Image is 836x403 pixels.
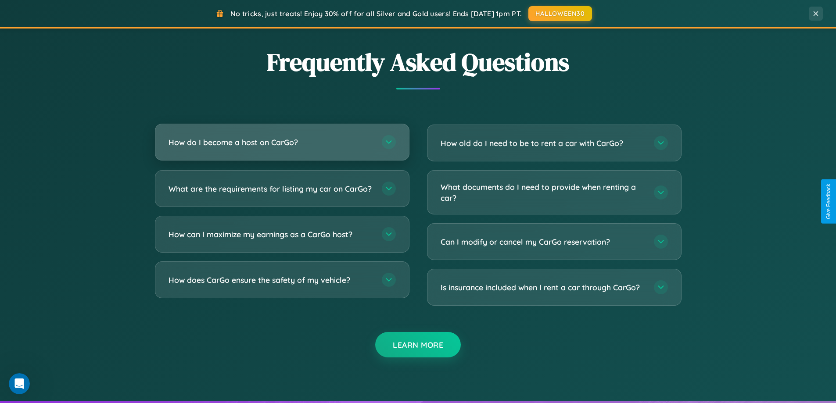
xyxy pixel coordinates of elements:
h3: What are the requirements for listing my car on CarGo? [169,183,373,194]
h3: How do I become a host on CarGo? [169,137,373,148]
iframe: Intercom live chat [9,373,30,394]
h3: How does CarGo ensure the safety of my vehicle? [169,275,373,285]
h3: How can I maximize my earnings as a CarGo host? [169,229,373,240]
button: Learn More [375,332,461,357]
div: Give Feedback [825,184,832,219]
h3: How old do I need to be to rent a car with CarGo? [441,138,645,149]
h3: Is insurance included when I rent a car through CarGo? [441,282,645,293]
h3: Can I modify or cancel my CarGo reservation? [441,236,645,247]
h2: Frequently Asked Questions [155,45,682,79]
span: No tricks, just treats! Enjoy 30% off for all Silver and Gold users! Ends [DATE] 1pm PT. [230,9,522,18]
button: HALLOWEEN30 [528,6,592,21]
h3: What documents do I need to provide when renting a car? [441,182,645,203]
